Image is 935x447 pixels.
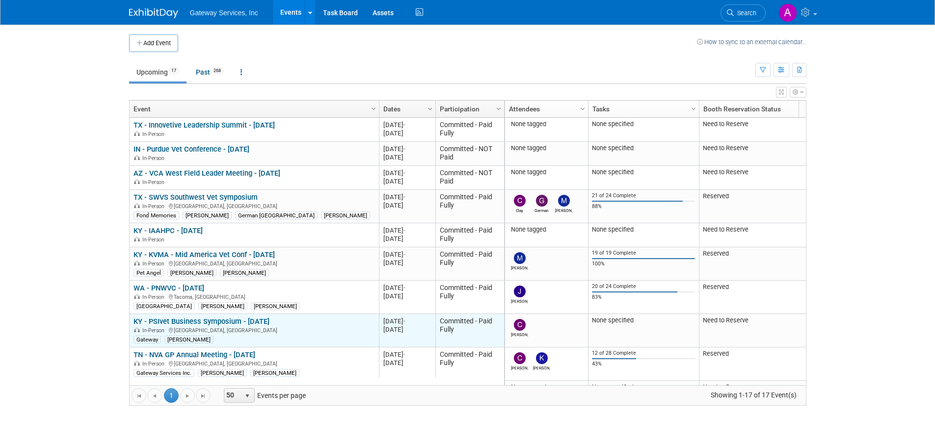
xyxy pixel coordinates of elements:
span: Column Settings [370,105,377,113]
a: KY - KVMA - Mid America Vet Conf - [DATE] [134,250,275,259]
a: Column Settings [577,101,588,115]
div: [DATE] [383,259,431,267]
img: In-Person Event [134,327,140,332]
div: Tacoma, [GEOGRAPHIC_DATA] [134,292,374,301]
span: Search [734,9,756,17]
div: Gateway [134,336,161,343]
img: German Delgadillo [536,195,548,207]
div: None specified [592,226,695,234]
span: Events per page [211,388,316,403]
td: Need to Reserve [699,166,852,190]
div: [DATE] [383,292,431,300]
span: In-Person [142,261,167,267]
img: In-Person Event [134,294,140,299]
div: None tagged [508,168,584,176]
span: - [403,193,405,201]
span: In-Person [142,131,167,137]
span: - [403,121,405,129]
div: [DATE] [383,129,431,137]
div: Miranda Osborne [511,264,528,270]
span: Go to the previous page [151,392,159,400]
div: Kara Sustic [533,364,550,370]
span: In-Person [142,203,167,210]
div: 12 of 28 Complete [592,350,695,357]
div: [DATE] [383,250,431,259]
div: [GEOGRAPHIC_DATA] [134,302,195,310]
img: Clay Cass [514,195,526,207]
a: Go to the first page [132,388,146,403]
span: Showing 1-17 of 17 Event(s) [701,388,805,402]
td: Need to Reserve [699,142,852,166]
td: Committed - Paid Fully [435,347,504,381]
div: None specified [592,144,695,152]
div: [GEOGRAPHIC_DATA], [GEOGRAPHIC_DATA] [134,259,374,267]
div: [GEOGRAPHIC_DATA], [GEOGRAPHIC_DATA] [134,359,374,368]
div: [DATE] [383,145,431,153]
div: [PERSON_NAME] [220,269,269,277]
a: Column Settings [425,101,435,115]
div: [DATE] [383,193,431,201]
span: In-Person [142,361,167,367]
td: Committed - Paid Fully [435,190,504,223]
td: Reserved [699,190,852,223]
span: In-Person [142,179,167,185]
div: [GEOGRAPHIC_DATA], [GEOGRAPHIC_DATA] [134,202,374,210]
td: Committed - Paid Fully [435,281,504,314]
div: Catherine Nolfo [511,331,528,337]
div: [DATE] [383,317,431,325]
span: - [403,145,405,153]
img: In-Person Event [134,131,140,136]
a: Dates [383,101,429,117]
span: select [243,392,251,400]
td: Committed - NOT Paid [435,142,504,166]
div: 88% [592,203,695,210]
span: 50 [224,389,241,402]
div: German Delgadillo [533,207,550,213]
div: None specified [592,316,695,324]
a: Past268 [188,63,231,81]
td: Reserved [699,347,852,381]
a: Upcoming17 [129,63,187,81]
a: Go to the next page [180,388,195,403]
div: None tagged [508,120,584,128]
div: Pet Angel [134,269,164,277]
span: - [403,227,405,234]
img: Chris Nelson [514,352,526,364]
a: Tasks [592,101,693,117]
span: - [403,284,405,291]
a: Go to the last page [196,388,211,403]
span: In-Person [142,237,167,243]
div: [PERSON_NAME] [321,211,370,219]
td: Reserved [699,247,852,281]
a: How to sync to an external calendar... [697,38,806,46]
div: [PERSON_NAME] [198,369,247,377]
div: 21 of 24 Complete [592,192,695,199]
img: In-Person Event [134,179,140,184]
a: Booth Reservation Status [703,101,845,117]
a: AZ - VCA West Field Leader Meeting - [DATE] [134,169,280,178]
div: [GEOGRAPHIC_DATA], [GEOGRAPHIC_DATA] [134,326,374,334]
div: [DATE] [383,226,431,235]
div: [DATE] [383,235,431,243]
span: In-Person [142,294,167,300]
td: Committed - Paid Fully [435,314,504,347]
div: [PERSON_NAME] [251,302,300,310]
div: Justine Burke [511,297,528,304]
a: Search [721,4,766,22]
span: Column Settings [426,105,434,113]
span: In-Person [142,155,167,161]
a: TX - Innovetive Leadership Summit - [DATE] [134,121,275,130]
div: [PERSON_NAME] [198,302,247,310]
img: Kara Sustic [536,352,548,364]
div: [DATE] [383,169,431,177]
img: Mellisa Baker [558,195,570,207]
span: Go to the last page [199,392,207,400]
a: Attendees [509,101,582,117]
div: [PERSON_NAME] [183,211,232,219]
div: Fond Memories [134,211,179,219]
img: In-Person Event [134,155,140,160]
td: Reserved [699,281,852,314]
span: Go to the first page [135,392,143,400]
img: In-Person Event [134,203,140,208]
span: 268 [211,67,224,75]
